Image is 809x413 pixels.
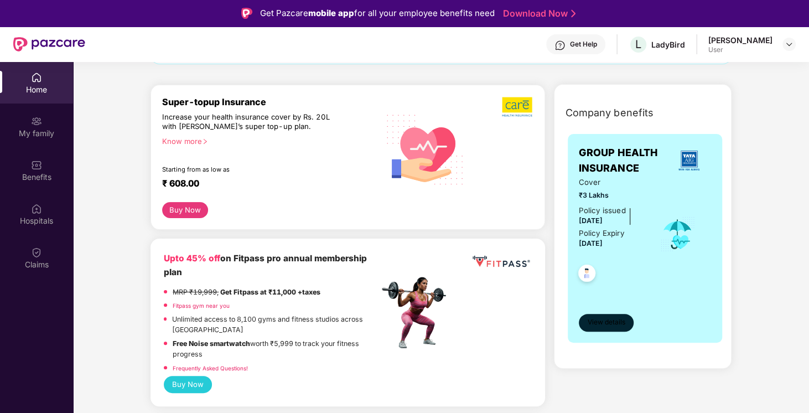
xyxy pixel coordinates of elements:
img: svg+xml;base64,PHN2ZyBpZD0iQ2xhaW0iIHhtbG5zPSJodHRwOi8vd3d3LnczLm9yZy8yMDAwL3N2ZyIgd2lkdGg9IjIwIi... [31,247,42,258]
p: worth ₹5,999 to track your fitness progress [173,338,378,360]
span: View details [587,317,625,328]
img: svg+xml;base64,PHN2ZyBpZD0iRHJvcGRvd24tMzJ4MzIiIHhtbG5zPSJodHRwOi8vd3d3LnczLm9yZy8yMDAwL3N2ZyIgd2... [785,40,794,49]
strong: mobile app [308,8,354,18]
span: ₹3 Lakhs [579,190,645,200]
span: Company benefits [566,105,653,121]
img: fppp.png [470,252,532,271]
img: New Pazcare Logo [13,37,85,51]
a: Fitpass gym near you [173,302,230,309]
img: icon [660,216,696,252]
div: Starting from as low as [162,166,331,173]
span: L [635,38,641,51]
button: View details [579,314,633,332]
strong: Get Fitpass at ₹11,000 +taxes [220,288,320,296]
div: User [708,45,772,54]
del: MRP ₹19,999, [173,288,219,296]
div: Know more [162,137,372,144]
img: svg+xml;base64,PHN2ZyBpZD0iSG9tZSIgeG1sbnM9Imh0dHA6Ly93d3cudzMub3JnLzIwMDAvc3ZnIiB3aWR0aD0iMjAiIG... [31,72,42,83]
b: Upto 45% off [164,253,220,264]
div: Increase your health insurance cover by Rs. 20L with [PERSON_NAME]’s super top-up plan. [162,112,331,132]
div: Policy Expiry [579,228,624,239]
img: svg+xml;base64,PHN2ZyB4bWxucz0iaHR0cDovL3d3dy53My5vcmcvMjAwMC9zdmciIHhtbG5zOnhsaW5rPSJodHRwOi8vd3... [379,102,472,197]
img: svg+xml;base64,PHN2ZyBpZD0iSGVscC0zMngzMiIgeG1sbnM9Imh0dHA6Ly93d3cudzMub3JnLzIwMDAvc3ZnIiB3aWR0aD... [554,40,566,51]
div: [PERSON_NAME] [708,35,772,45]
button: Buy Now [164,376,212,393]
div: ₹ 608.00 [162,178,367,191]
div: Super-topup Insurance [162,96,378,107]
a: Download Now [503,8,572,19]
button: Buy Now [162,202,208,219]
div: Policy issued [579,205,625,216]
img: svg+xml;base64,PHN2ZyBpZD0iSG9zcGl0YWxzIiB4bWxucz0iaHR0cDovL3d3dy53My5vcmcvMjAwMC9zdmciIHdpZHRoPS... [31,203,42,214]
span: right [202,138,208,144]
img: svg+xml;base64,PHN2ZyB4bWxucz0iaHR0cDovL3d3dy53My5vcmcvMjAwMC9zdmciIHdpZHRoPSI0OC45NDMiIGhlaWdodD... [573,261,600,288]
img: b5dec4f62d2307b9de63beb79f102df3.png [502,96,533,117]
img: Stroke [571,8,575,19]
img: svg+xml;base64,PHN2ZyB3aWR0aD0iMjAiIGhlaWdodD0iMjAiIHZpZXdCb3g9IjAgMCAyMCAyMCIgZmlsbD0ibm9uZSIgeG... [31,116,42,127]
div: LadyBird [651,39,685,50]
img: fpp.png [378,274,456,352]
strong: Free Noise smartwatch [173,339,250,348]
a: Frequently Asked Questions! [173,365,248,371]
img: svg+xml;base64,PHN2ZyBpZD0iQmVuZWZpdHMiIHhtbG5zPSJodHRwOi8vd3d3LnczLm9yZy8yMDAwL3N2ZyIgd2lkdGg9Ij... [31,159,42,171]
span: [DATE] [579,216,603,225]
div: Get Pazcare for all your employee benefits need [260,7,495,20]
span: GROUP HEALTH INSURANCE [579,145,667,177]
p: Unlimited access to 8,100 gyms and fitness studios across [GEOGRAPHIC_DATA] [172,314,378,335]
img: Logo [241,8,252,19]
span: [DATE] [579,239,603,247]
div: Get Help [570,40,597,49]
b: on Fitpass pro annual membership plan [164,253,367,277]
span: Cover [579,177,645,188]
img: insurerLogo [674,146,704,175]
